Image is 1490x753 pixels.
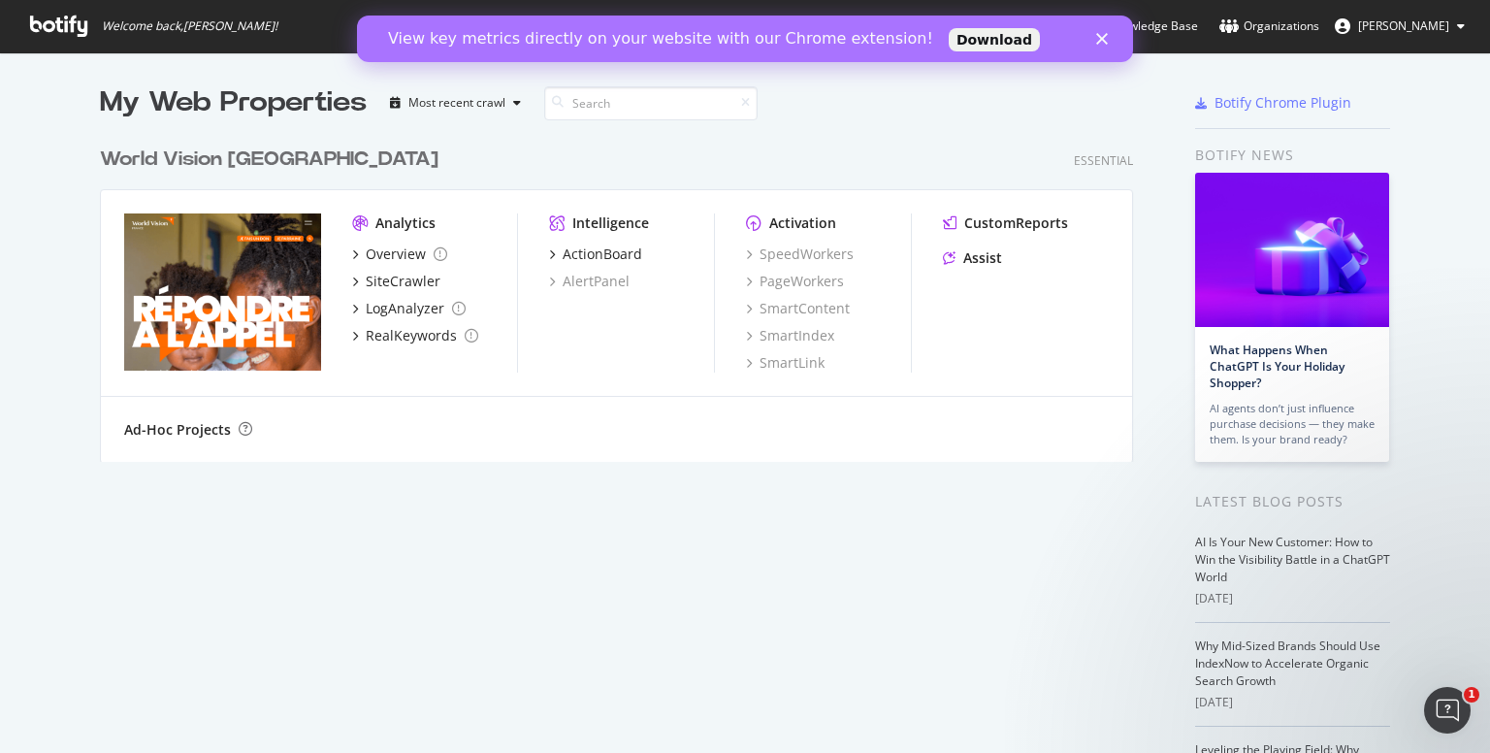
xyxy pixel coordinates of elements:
div: Latest Blog Posts [1195,491,1390,512]
div: Organizations [1219,16,1319,36]
div: AI agents don’t just influence purchase decisions — they make them. Is your brand ready? [1210,401,1375,447]
button: Most recent crawl [382,87,529,118]
span: Arthur H [1358,17,1449,34]
div: World Vision [GEOGRAPHIC_DATA] [100,146,438,174]
iframe: Intercom live chat [1424,687,1471,734]
a: SmartIndex [746,326,834,345]
div: Most recent crawl [408,97,505,109]
div: Analytics [375,213,436,233]
a: What Happens When ChatGPT Is Your Holiday Shopper? [1210,342,1344,391]
a: RealKeywords [352,326,478,345]
a: SmartContent [746,299,850,318]
a: CustomReports [943,213,1068,233]
div: Fermer [739,17,759,29]
div: Intelligence [572,213,649,233]
a: Why Mid-Sized Brands Should Use IndexNow to Accelerate Organic Search Growth [1195,638,1380,689]
input: Search [544,86,758,120]
div: SiteCrawler [366,272,440,291]
iframe: Intercom live chat bannière [357,16,1133,62]
a: ActionBoard [549,245,642,264]
a: LogAnalyzer [352,299,466,318]
a: AI Is Your New Customer: How to Win the Visibility Battle in a ChatGPT World [1195,534,1390,585]
div: Botify news [1195,145,1390,166]
div: [DATE] [1195,694,1390,711]
div: Knowledge Base [1085,16,1198,36]
div: Botify Chrome Plugin [1215,93,1351,113]
div: [DATE] [1195,590,1390,607]
span: 1 [1464,687,1479,703]
a: PageWorkers [746,272,844,291]
a: SpeedWorkers [746,245,854,264]
a: AlertPanel [549,272,630,291]
img: worldvision.fr [124,213,321,371]
div: Overview [366,245,426,264]
a: SiteCrawler [352,272,440,291]
a: Overview [352,245,447,264]
a: Botify Chrome Plugin [1195,93,1351,113]
button: [PERSON_NAME] [1319,11,1480,42]
a: World Vision [GEOGRAPHIC_DATA] [100,146,446,174]
div: Activation [769,213,836,233]
div: Assist [963,248,1002,268]
div: Ad-Hoc Projects [124,420,231,440]
div: CustomReports [964,213,1068,233]
div: Essential [1074,152,1133,169]
div: LogAnalyzer [366,299,444,318]
div: grid [100,122,1149,462]
a: SmartLink [746,353,825,373]
div: My Web Properties [100,83,367,122]
span: Welcome back, [PERSON_NAME] ! [102,18,277,34]
div: ActionBoard [563,245,642,264]
div: RealKeywords [366,326,457,345]
a: Assist [943,248,1002,268]
img: What Happens When ChatGPT Is Your Holiday Shopper? [1195,173,1389,327]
